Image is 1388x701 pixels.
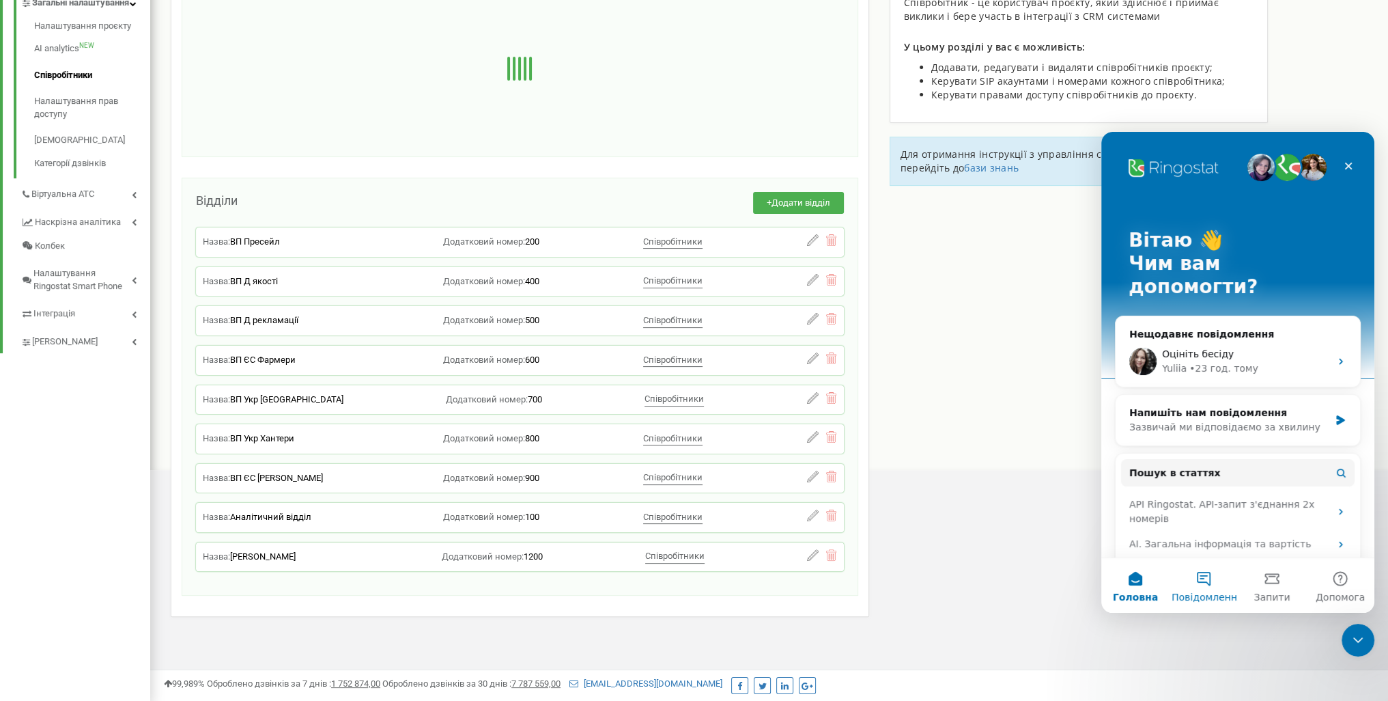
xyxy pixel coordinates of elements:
span: Співробітники [643,433,703,443]
span: Назва: [203,315,230,325]
span: Колбек [35,240,65,253]
a: Налаштування прав доступу [34,88,150,127]
span: [PERSON_NAME] [32,335,98,348]
span: Додавати, редагувати і видаляти співробітників проєкту; [931,61,1213,74]
span: Назва: [203,355,230,365]
button: +Додати відділ [753,192,844,215]
span: Співробітники [645,394,704,404]
span: Назва: [203,512,230,522]
span: 400 [525,276,539,286]
span: Співробітники [645,551,705,561]
span: Для отримання інструкції з управління співробітниками проєкту перейдіть до [901,148,1220,174]
span: ВП Д якості [230,276,278,286]
span: Додатковий номер: [446,394,528,404]
span: Додатковий номер: [443,355,525,365]
a: [PERSON_NAME] [20,326,150,354]
span: Аналітичний відділ [230,512,311,522]
span: Назва: [203,551,230,562]
span: 200 [525,236,539,247]
span: Інтеграція [33,307,75,320]
a: Віртуальна АТС [20,178,150,206]
span: 100 [525,512,539,522]
span: 700 [528,394,542,404]
a: Інтеграція [20,298,150,326]
span: Налаштування Ringostat Smart Phone [33,267,132,292]
a: Колбек [20,234,150,258]
span: Назва: [203,276,230,286]
span: Назва: [203,473,230,483]
u: 1 752 874,00 [331,678,380,689]
a: [EMAIL_ADDRESS][DOMAIN_NAME] [569,678,722,689]
span: ВП Пресейл [230,236,280,247]
a: AI analyticsNEW [34,36,150,62]
span: Співробітники [643,275,703,286]
span: 500 [525,315,539,325]
span: ВП Д рекламації [230,315,298,325]
span: Оброблено дзвінків за 30 днів : [382,678,561,689]
a: Налаштування проєкту [34,20,150,36]
span: Назва: [203,236,230,247]
span: У цьому розділі у вас є можливість: [904,40,1086,53]
span: 900 [525,473,539,483]
span: ВП ЄС Фармери [230,355,296,365]
span: Додатковий номер: [443,433,525,443]
iframe: Intercom live chat [1101,132,1374,613]
span: Співробітники [643,236,703,247]
span: Додатковий номер: [443,236,525,247]
span: Назва: [203,433,230,443]
span: Керувати правами доступу співробітників до проєкту. [931,88,1197,101]
span: Співробітники [643,472,703,482]
a: Наскрізна аналітика [20,206,150,234]
span: Додатковий номер: [443,473,525,483]
span: ВП Укр Хантери [230,433,294,443]
span: [PERSON_NAME] [230,551,296,562]
span: 99,989% [164,678,205,689]
a: [DEMOGRAPHIC_DATA] [34,127,150,154]
u: 7 787 559,00 [511,678,561,689]
span: Співробітники [643,512,703,522]
a: бази знань [964,161,1019,174]
a: Категорії дзвінків [34,154,150,170]
span: Додатковий номер: [443,315,525,325]
span: ВП Укр [GEOGRAPHIC_DATA] [230,394,343,404]
span: Відділи [196,193,238,208]
span: Співробітники [643,355,703,365]
span: 1200 [524,551,543,562]
span: Додатковий номер: [443,512,525,522]
span: Додатковий номер: [442,551,524,562]
span: Віртуальна АТС [31,188,94,201]
span: 800 [525,433,539,443]
span: Додатковий номер: [443,276,525,286]
span: Керувати SIP акаунтами і номерами кожного співробітника; [931,74,1226,87]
